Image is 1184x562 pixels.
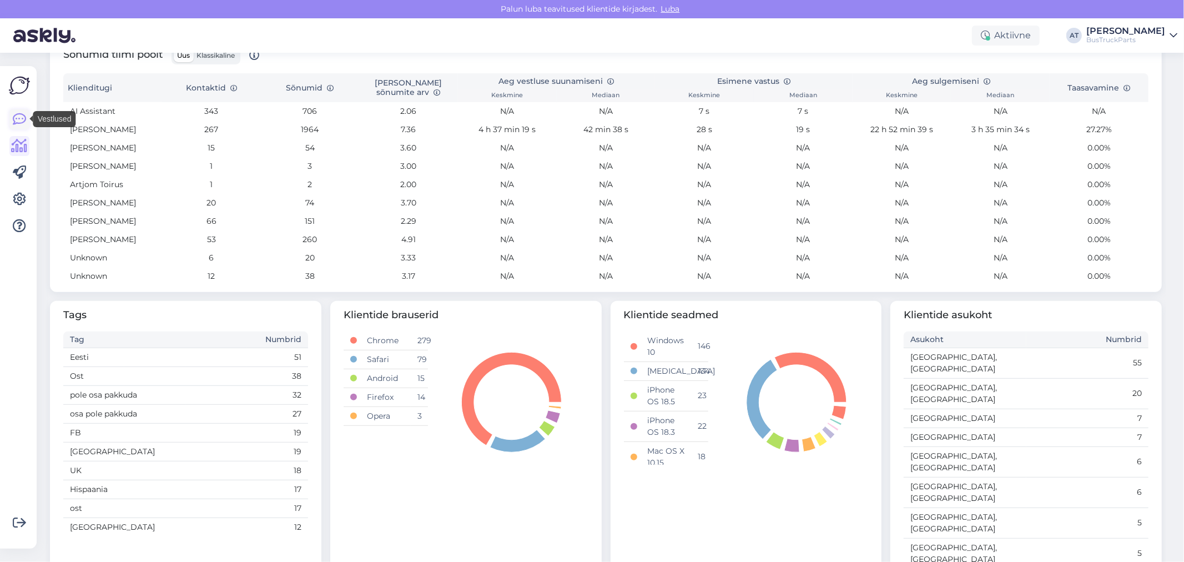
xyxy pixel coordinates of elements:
[411,350,427,369] td: 79
[63,230,162,249] td: [PERSON_NAME]
[557,175,656,194] td: N/A
[1026,508,1148,538] td: 5
[951,139,1050,157] td: N/A
[853,157,951,175] td: N/A
[853,73,1050,89] th: Aeg sulgemiseni
[904,348,1026,378] td: [GEOGRAPHIC_DATA], [GEOGRAPHIC_DATA]
[951,267,1050,285] td: N/A
[197,51,235,59] span: Klassikaline
[247,518,308,536] td: 12
[359,175,458,194] td: 2.00
[247,461,308,480] td: 18
[754,121,853,139] td: 19 s
[359,102,458,121] td: 2.06
[1050,194,1148,212] td: 0.00%
[853,121,951,139] td: 22 h 52 min 39 s
[557,102,656,121] td: N/A
[63,194,162,212] td: [PERSON_NAME]
[904,446,1026,477] td: [GEOGRAPHIC_DATA], [GEOGRAPHIC_DATA]
[1086,27,1177,44] a: [PERSON_NAME]BusTruckParts
[260,157,359,175] td: 3
[260,121,359,139] td: 1964
[904,378,1026,409] td: [GEOGRAPHIC_DATA], [GEOGRAPHIC_DATA]
[951,249,1050,267] td: N/A
[557,194,656,212] td: N/A
[557,267,656,285] td: N/A
[754,157,853,175] td: N/A
[641,411,691,441] td: iPhone OS 18.3
[853,194,951,212] td: N/A
[655,73,852,89] th: Esimene vastus
[655,157,754,175] td: N/A
[63,121,162,139] td: [PERSON_NAME]
[247,480,308,499] td: 17
[458,249,557,267] td: N/A
[691,411,708,441] td: 22
[1086,36,1165,44] div: BusTruckParts
[557,230,656,249] td: N/A
[359,212,458,230] td: 2.29
[359,230,458,249] td: 4.91
[260,175,359,194] td: 2
[1050,212,1148,230] td: 0.00%
[972,26,1040,46] div: Aktiivne
[655,267,754,285] td: N/A
[162,139,261,157] td: 15
[754,175,853,194] td: N/A
[411,369,427,388] td: 15
[754,212,853,230] td: N/A
[951,212,1050,230] td: N/A
[63,518,247,536] td: [GEOGRAPHIC_DATA]
[360,388,411,407] td: Firefox
[260,249,359,267] td: 20
[359,139,458,157] td: 3.60
[63,249,162,267] td: Unknown
[655,212,754,230] td: N/A
[754,249,853,267] td: N/A
[162,102,261,121] td: 343
[1026,348,1148,378] td: 55
[1050,249,1148,267] td: 0.00%
[853,139,951,157] td: N/A
[691,441,708,472] td: 18
[904,508,1026,538] td: [GEOGRAPHIC_DATA], [GEOGRAPHIC_DATA]
[162,157,261,175] td: 1
[754,267,853,285] td: N/A
[853,89,951,102] th: Keskmine
[359,249,458,267] td: 3.33
[63,461,247,480] td: UK
[557,121,656,139] td: 42 min 38 s
[247,348,308,367] td: 51
[359,267,458,285] td: 3.17
[691,380,708,411] td: 23
[458,73,655,89] th: Aeg vestluse suunamiseni
[1050,230,1148,249] td: 0.00%
[904,332,1026,348] th: Asukoht
[557,139,656,157] td: N/A
[63,367,247,385] td: Ost
[853,267,951,285] td: N/A
[853,212,951,230] td: N/A
[853,175,951,194] td: N/A
[162,212,261,230] td: 66
[63,212,162,230] td: [PERSON_NAME]
[754,89,853,102] th: Mediaan
[247,442,308,461] td: 19
[411,388,427,407] td: 14
[63,442,247,461] td: [GEOGRAPHIC_DATA]
[247,404,308,423] td: 27
[951,194,1050,212] td: N/A
[754,230,853,249] td: N/A
[411,332,427,350] td: 279
[162,249,261,267] td: 6
[655,121,754,139] td: 28 s
[557,157,656,175] td: N/A
[1050,157,1148,175] td: 0.00%
[360,369,411,388] td: Android
[63,480,247,499] td: Hispaania
[63,404,247,423] td: osa pole pakkuda
[63,423,247,442] td: FB
[951,89,1050,102] th: Mediaan
[177,51,190,59] span: Uus
[853,102,951,121] td: N/A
